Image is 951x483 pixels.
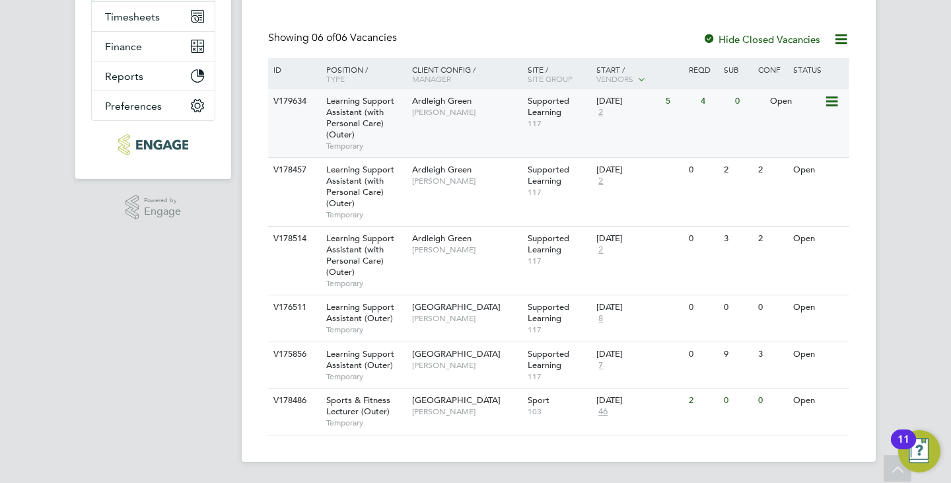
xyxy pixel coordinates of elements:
span: [GEOGRAPHIC_DATA] [412,394,501,406]
button: Reports [92,61,215,91]
div: 2 [686,389,720,413]
span: 7 [596,360,605,371]
span: Supported Learning [528,348,569,371]
div: [DATE] [596,302,682,313]
span: Learning Support Assistant (Outer) [326,301,394,324]
div: 0 [721,389,755,413]
span: Reports [105,70,143,83]
span: 103 [528,406,590,417]
button: Open Resource Center, 11 new notifications [898,430,940,472]
span: 06 Vacancies [312,31,397,44]
span: 2 [596,107,605,118]
img: axcis-logo-retina.png [118,134,188,155]
div: V175856 [270,342,316,367]
span: Ardleigh Green [412,164,472,175]
div: 0 [686,342,720,367]
span: 117 [528,256,590,266]
div: 2 [721,158,755,182]
div: V176511 [270,295,316,320]
div: 0 [721,295,755,320]
span: Supported Learning [528,164,569,186]
div: 0 [732,89,766,114]
span: Learning Support Assistant (with Personal Care) (Outer) [326,233,394,278]
button: Timesheets [92,2,215,31]
div: V178486 [270,389,316,413]
span: Finance [105,40,142,53]
span: Sport [528,394,549,406]
span: Temporary [326,209,405,220]
span: Preferences [105,100,162,112]
div: [DATE] [596,395,682,406]
span: Engage [144,206,181,217]
div: 11 [898,439,909,457]
div: 0 [686,227,720,251]
div: Open [790,158,847,182]
div: 0 [686,295,720,320]
button: Preferences [92,91,215,120]
div: [DATE] [596,165,682,176]
span: Supported Learning [528,95,569,118]
span: 46 [596,406,610,418]
div: Site / [524,58,594,90]
span: Vendors [596,73,633,84]
span: Manager [412,73,451,84]
span: 117 [528,118,590,129]
div: [DATE] [596,349,682,360]
span: Supported Learning [528,301,569,324]
div: ID [270,58,316,81]
span: 2 [596,176,605,187]
span: Supported Learning [528,233,569,255]
div: Conf [755,58,789,81]
div: 9 [721,342,755,367]
div: 0 [755,389,789,413]
span: [PERSON_NAME] [412,313,521,324]
span: 117 [528,187,590,198]
span: [PERSON_NAME] [412,406,521,417]
span: 117 [528,324,590,335]
span: Site Group [528,73,573,84]
div: Position / [316,58,409,90]
span: [GEOGRAPHIC_DATA] [412,301,501,313]
div: Client Config / [409,58,524,90]
div: Status [790,58,847,81]
div: V179634 [270,89,316,114]
div: Open [790,295,847,320]
div: Sub [721,58,755,81]
div: Reqd [686,58,720,81]
div: [DATE] [596,96,659,107]
span: Type [326,73,345,84]
span: Learning Support Assistant (with Personal Care) (Outer) [326,164,394,209]
div: 3 [755,342,789,367]
span: Ardleigh Green [412,233,472,244]
div: 0 [755,295,789,320]
div: Showing [268,31,400,45]
span: Sports & Fitness Lecturer (Outer) [326,394,390,417]
span: Learning Support Assistant (Outer) [326,348,394,371]
span: Temporary [326,141,405,151]
div: Open [767,89,824,114]
span: Powered by [144,195,181,206]
div: 4 [697,89,732,114]
span: Timesheets [105,11,160,23]
span: 2 [596,244,605,256]
label: Hide Closed Vacancies [703,33,820,46]
div: V178457 [270,158,316,182]
span: [GEOGRAPHIC_DATA] [412,348,501,359]
span: Temporary [326,278,405,289]
span: [PERSON_NAME] [412,244,521,255]
div: V178514 [270,227,316,251]
div: 3 [721,227,755,251]
div: Open [790,389,847,413]
span: Temporary [326,418,405,428]
div: 2 [755,227,789,251]
div: 0 [686,158,720,182]
div: Open [790,342,847,367]
span: [PERSON_NAME] [412,176,521,186]
span: Temporary [326,324,405,335]
span: [PERSON_NAME] [412,107,521,118]
div: [DATE] [596,233,682,244]
button: Finance [92,32,215,61]
span: Temporary [326,371,405,382]
span: 8 [596,313,605,324]
span: 06 of [312,31,335,44]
